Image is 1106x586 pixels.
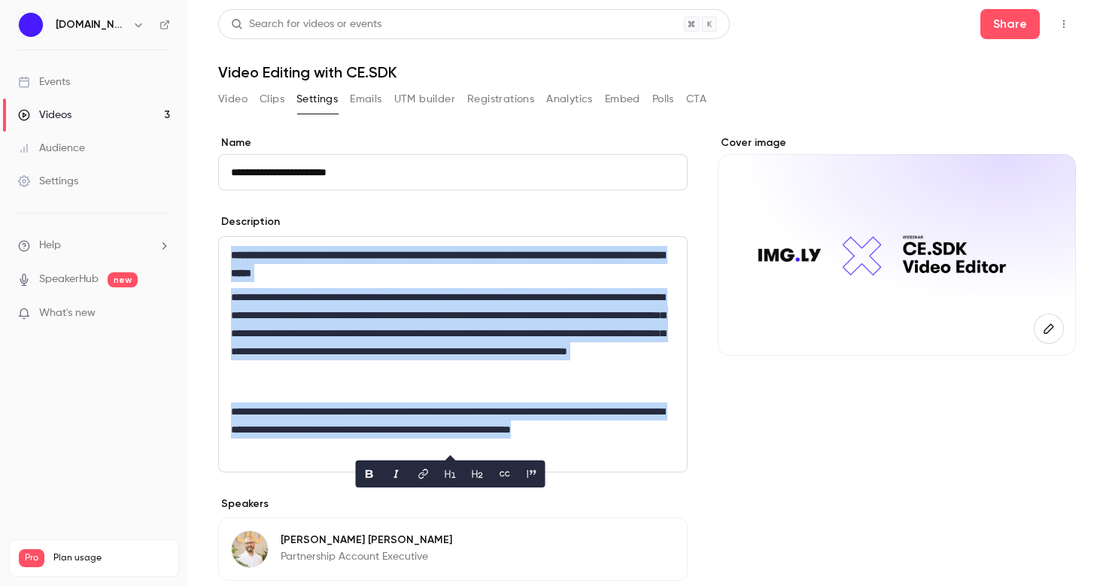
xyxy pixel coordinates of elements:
div: Search for videos or events [231,17,381,32]
button: italic [384,462,409,486]
button: Settings [296,87,338,111]
button: bold [357,462,381,486]
button: Clips [260,87,284,111]
button: Registrations [467,87,534,111]
button: Video [218,87,248,111]
li: help-dropdown-opener [18,238,170,254]
img: Harry Whitford [232,531,268,567]
button: Polls [652,87,674,111]
a: SpeakerHub [39,272,99,287]
label: Name [218,135,688,150]
img: IMG.LY [19,13,43,37]
span: new [108,272,138,287]
div: Settings [18,174,78,189]
label: Cover image [718,135,1076,150]
p: Partnership Account Executive [281,549,452,564]
div: Events [18,74,70,90]
button: Analytics [546,87,593,111]
p: [PERSON_NAME] [PERSON_NAME] [281,533,452,548]
button: Emails [350,87,381,111]
button: Share [980,9,1040,39]
p: Speakers [218,496,688,512]
button: link [412,462,436,486]
span: What's new [39,305,96,321]
button: UTM builder [394,87,455,111]
span: Pro [19,549,44,567]
div: Harry Whitford[PERSON_NAME] [PERSON_NAME]Partnership Account Executive [218,518,688,581]
label: Description [218,214,280,229]
button: blockquote [520,462,544,486]
button: Top Bar Actions [1052,12,1076,36]
div: Videos [18,108,71,123]
span: Help [39,238,61,254]
button: CTA [686,87,706,111]
button: Embed [605,87,640,111]
span: Plan usage [53,552,169,564]
h1: Video Editing with CE.SDK [218,63,1076,81]
h6: [DOMAIN_NAME] [56,17,126,32]
div: Audience [18,141,85,156]
div: editor [219,237,687,472]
